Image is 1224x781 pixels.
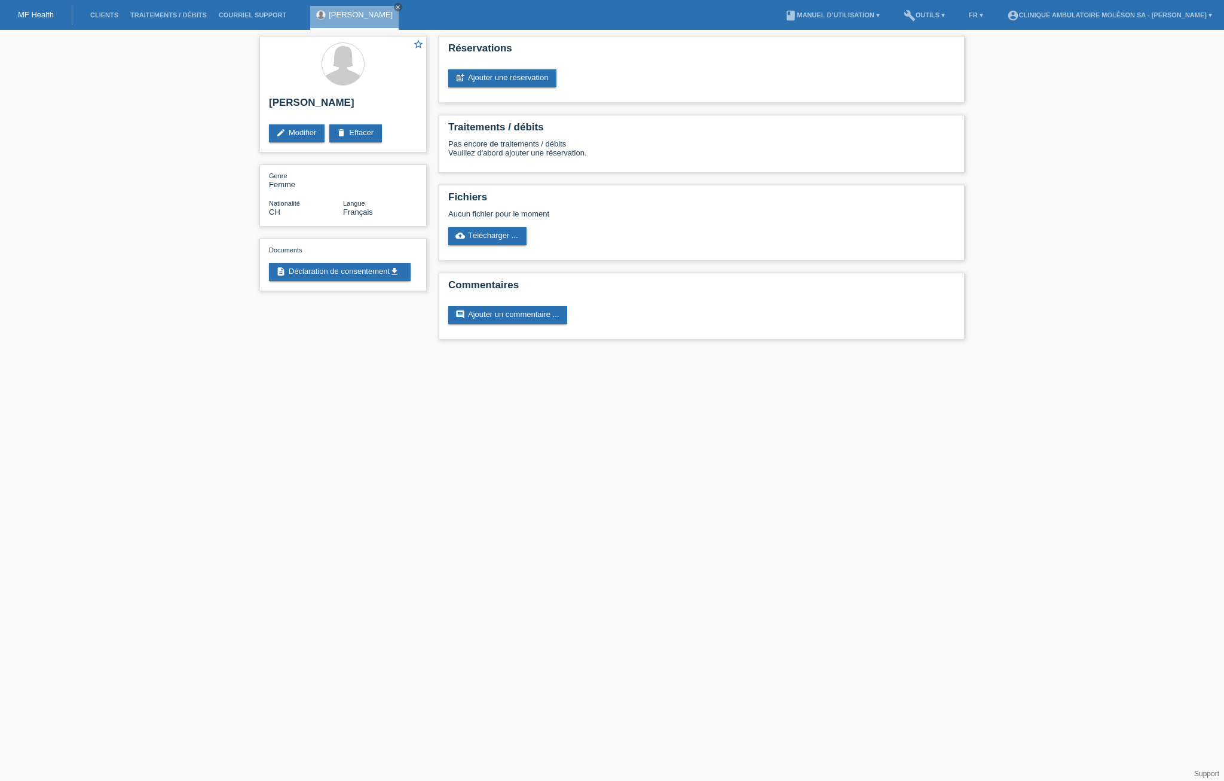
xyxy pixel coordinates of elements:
i: post_add [455,73,465,83]
i: star_border [413,39,424,50]
i: edit [276,128,286,138]
a: cloud_uploadTélécharger ... [448,227,527,245]
a: Support [1194,770,1219,778]
a: close [394,3,402,11]
a: MF Health [18,10,54,19]
span: Langue [343,200,365,207]
a: FR ▾ [963,11,989,19]
div: Femme [269,171,343,189]
a: Courriel Support [213,11,292,19]
h2: Réservations [448,42,955,60]
i: book [785,10,797,22]
div: Pas encore de traitements / débits Veuillez d'abord ajouter une réservation. [448,139,955,166]
span: Genre [269,172,287,179]
a: bookManuel d’utilisation ▾ [779,11,885,19]
h2: Fichiers [448,191,955,209]
a: account_circleClinique ambulatoire Moléson SA - [PERSON_NAME] ▾ [1001,11,1218,19]
a: Traitements / débits [124,11,213,19]
a: Clients [84,11,124,19]
h2: Commentaires [448,279,955,297]
a: deleteEffacer [329,124,382,142]
a: star_border [413,39,424,51]
div: Aucun fichier pour le moment [448,209,813,218]
a: [PERSON_NAME] [329,10,393,19]
span: Documents [269,246,302,254]
a: descriptionDéclaration de consentementget_app [269,263,411,281]
h2: [PERSON_NAME] [269,97,417,115]
span: Français [343,208,373,216]
i: close [395,4,401,10]
a: post_addAjouter une réservation [448,69,556,87]
i: get_app [390,267,399,276]
i: description [276,267,286,276]
i: comment [455,310,465,319]
a: commentAjouter un commentaire ... [448,306,567,324]
a: editModifier [269,124,325,142]
i: delete [336,128,346,138]
i: cloud_upload [455,231,465,240]
i: account_circle [1007,10,1019,22]
a: buildOutils ▾ [898,11,951,19]
h2: Traitements / débits [448,121,955,139]
i: build [904,10,916,22]
span: Suisse [269,208,280,216]
span: Nationalité [269,200,300,207]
